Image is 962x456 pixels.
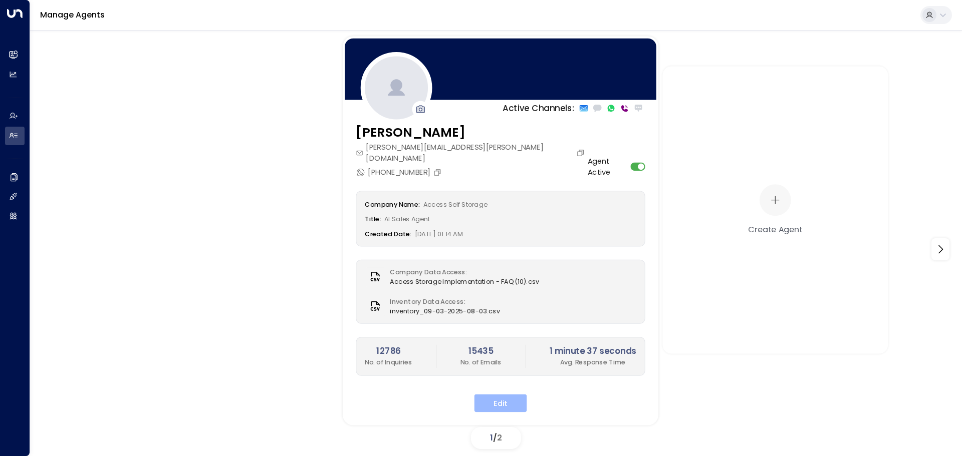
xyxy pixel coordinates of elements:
[356,167,444,178] div: [PHONE_NUMBER]
[577,149,588,157] button: Copy
[365,200,420,209] label: Company Name:
[415,229,463,238] span: [DATE] 01:14 AM
[550,357,636,367] p: Avg. Response Time
[365,345,412,357] h2: 12786
[365,214,381,223] label: Title:
[423,200,488,209] span: Access Self Storage
[390,297,495,306] label: Inventory Data Access:
[365,357,412,367] p: No. of Inquiries
[588,156,627,178] label: Agent Active
[460,357,502,367] p: No. of Emails
[471,427,521,449] div: /
[490,432,493,443] span: 1
[356,123,587,142] h3: [PERSON_NAME]
[356,142,587,164] div: [PERSON_NAME][EMAIL_ADDRESS][PERSON_NAME][DOMAIN_NAME]
[365,229,411,238] label: Created Date:
[748,223,802,235] div: Create Agent
[503,102,574,115] p: Active Channels:
[550,345,636,357] h2: 1 minute 37 seconds
[390,306,500,316] span: inventory_09-03-2025-08-03.csv
[40,9,105,21] a: Manage Agents
[474,394,527,412] button: Edit
[390,268,535,277] label: Company Data Access:
[497,432,502,443] span: 2
[390,277,540,286] span: Access Storage Implementation - FAQ (10).csv
[384,214,430,223] span: AI Sales Agent
[433,168,444,177] button: Copy
[460,345,502,357] h2: 15435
